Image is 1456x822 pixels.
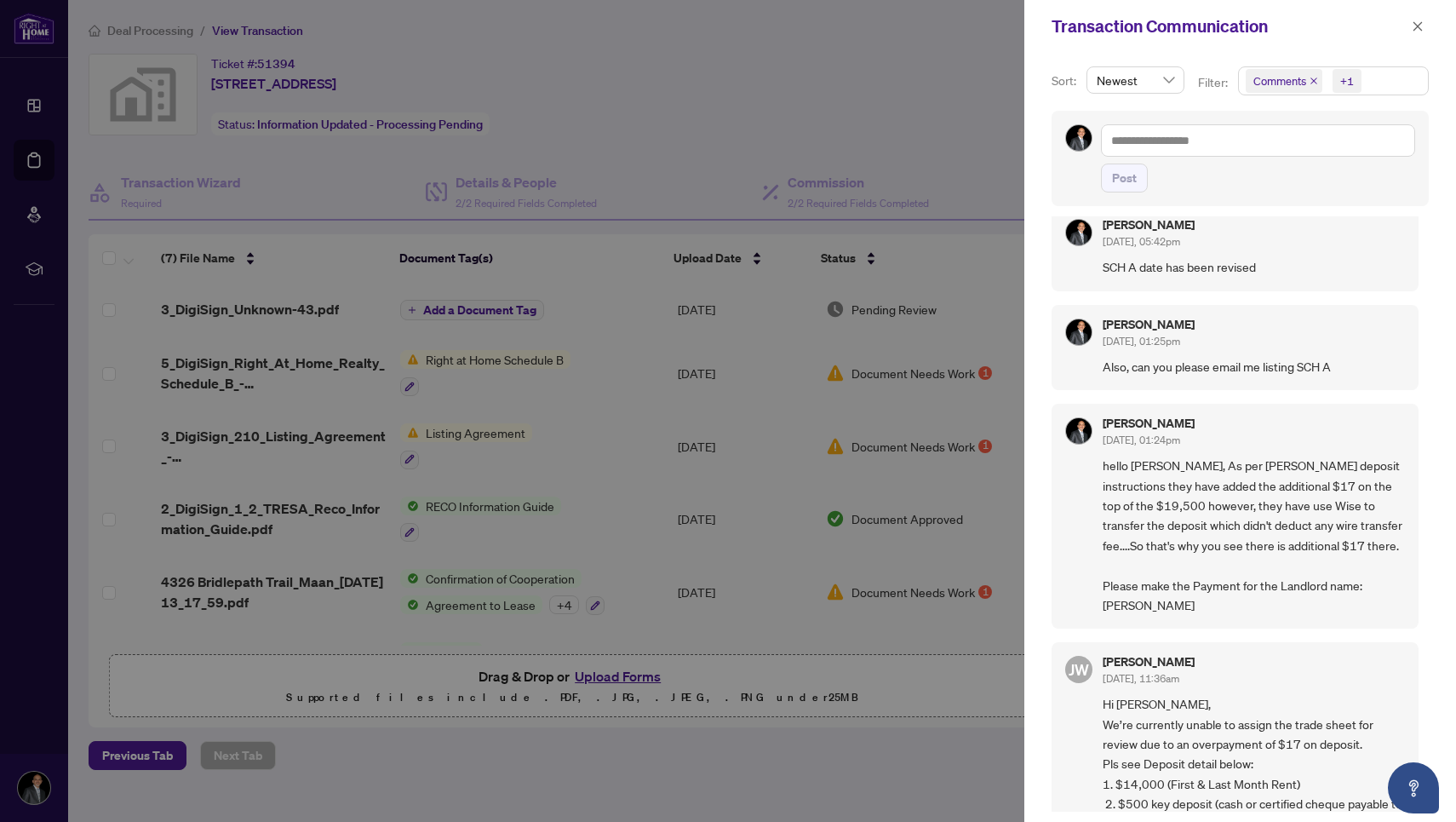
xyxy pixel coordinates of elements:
span: Comments [1253,72,1306,89]
img: Profile Icon [1066,319,1092,345]
h5: [PERSON_NAME] [1103,417,1195,429]
span: [DATE], 11:36am [1103,672,1179,685]
h5: [PERSON_NAME] [1103,656,1195,668]
span: [DATE], 01:25pm [1103,335,1180,348]
span: close [1310,77,1318,85]
span: close [1412,20,1424,32]
span: [DATE], 01:24pm [1103,434,1180,446]
div: +1 [1340,72,1354,89]
span: Comments [1246,69,1322,93]
span: hello [PERSON_NAME], As per [PERSON_NAME] deposit instructions they have added the additional $17... [1103,456,1405,615]
span: Also, can you please email me listing SCH A [1103,357,1405,377]
span: JW [1069,658,1089,681]
span: Newest [1097,67,1174,93]
img: Profile Icon [1066,418,1092,444]
h5: [PERSON_NAME] [1103,219,1195,231]
img: Profile Icon [1066,220,1092,245]
div: Transaction Communication [1052,14,1407,39]
span: SCH A date has been revised [1103,257,1405,277]
span: [DATE], 05:42pm [1103,235,1180,248]
p: Sort: [1052,72,1080,90]
p: Filter: [1198,73,1230,92]
h5: [PERSON_NAME] [1103,319,1195,331]
button: Open asap [1388,762,1439,813]
img: Profile Icon [1066,125,1092,151]
button: Post [1101,164,1148,193]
